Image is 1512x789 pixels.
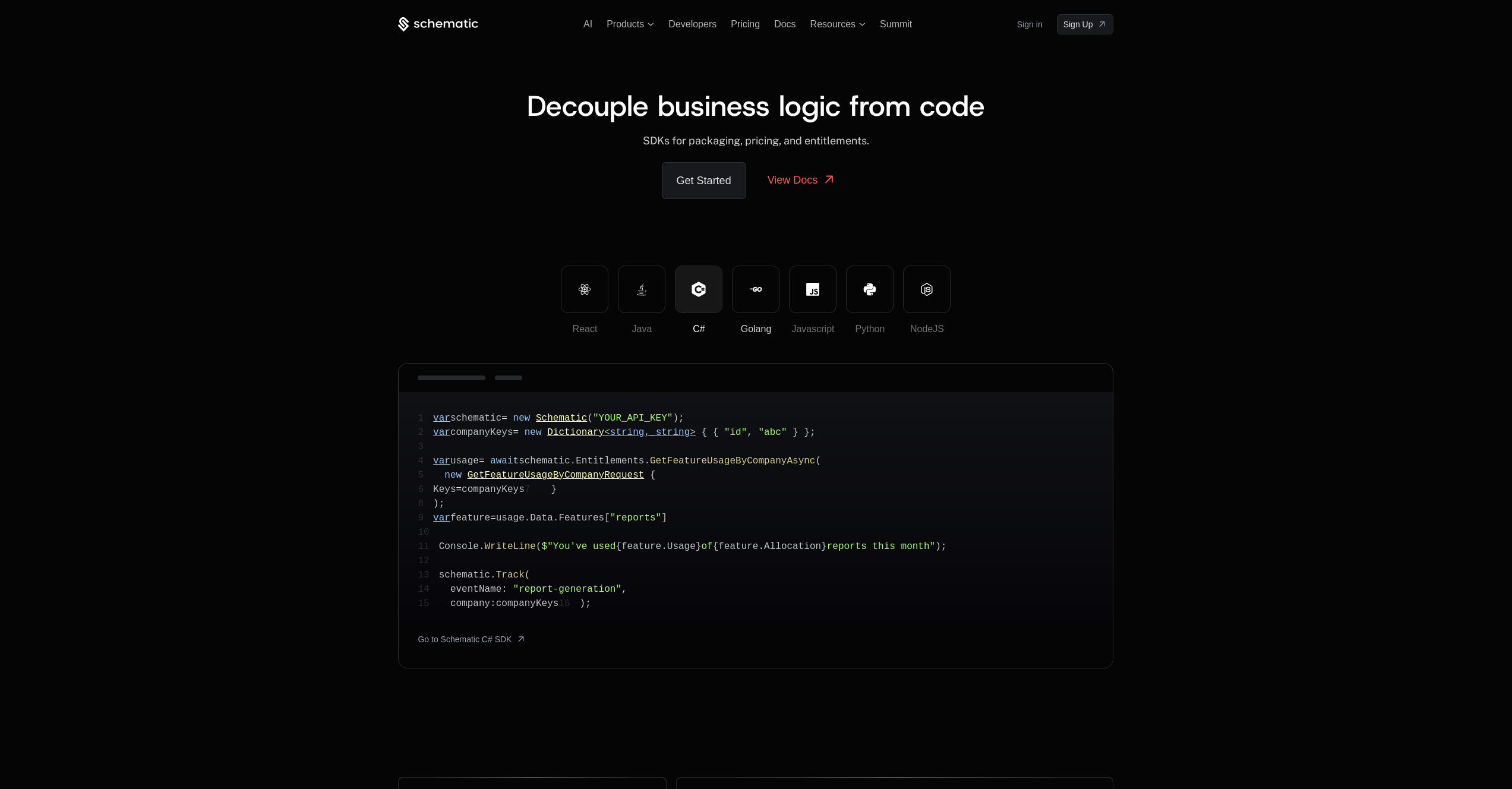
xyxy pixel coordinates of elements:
span: ) [580,598,586,609]
span: GetFeatureUsageByCompanyAsync [650,456,815,466]
span: new [513,413,531,424]
span: 10 [418,525,438,539]
button: NodeJS [903,266,951,313]
span: "abc" [759,427,787,438]
span: WriteLine [485,541,536,552]
span: = [501,413,507,424]
span: Features [558,513,604,523]
span: 14 [418,582,438,597]
span: string [610,427,645,438]
span: < [604,427,610,438]
span: { [701,427,707,438]
span: await [490,456,519,466]
span: Products [607,19,644,30]
span: schematic [450,413,501,424]
span: 5 [418,468,433,482]
span: : [490,598,496,609]
div: NodeJS [904,322,950,336]
span: ; [810,427,816,438]
a: [object Object] [418,630,526,649]
span: companyKeys [496,598,559,609]
span: schematic [439,570,490,580]
span: new [525,427,542,438]
span: { [713,541,719,552]
span: Resources [810,19,856,30]
span: var [433,456,450,466]
span: Usage [667,541,696,552]
a: Summit [880,19,912,29]
a: [object Object] [1057,14,1114,34]
div: Javascript [790,322,836,336]
span: new [444,470,462,481]
span: . [758,541,764,552]
span: AI [583,19,592,29]
span: "YOUR_API_KEY" [593,413,673,424]
span: ( [815,456,821,466]
span: 7 [525,482,540,497]
span: "reports" [610,513,661,523]
span: ( [525,570,531,580]
span: 16 [558,597,579,611]
span: { [615,541,621,552]
a: Get Started [662,162,746,199]
span: ( [536,541,542,552]
span: = [456,484,462,495]
span: ; [585,598,591,609]
span: } [696,541,702,552]
span: > [690,427,696,438]
div: Java [618,322,665,336]
span: eventName [450,584,501,595]
span: 9 [418,511,433,525]
span: } [821,541,827,552]
button: Golang [732,266,779,313]
span: Track [496,570,525,580]
span: . [479,541,485,552]
span: [ [604,513,610,523]
button: C# [675,266,722,313]
span: usage [496,513,525,523]
span: reports this month" [827,541,935,552]
span: Sign Up [1063,18,1093,30]
span: feature [450,513,490,523]
span: Dictionary [547,427,604,438]
span: ; [941,541,947,552]
span: "report-generation" [513,584,621,595]
span: . [570,456,576,466]
span: . [661,541,667,552]
span: } [551,484,557,495]
button: Java [618,266,665,313]
span: 12 [418,554,438,568]
span: ) [673,413,678,424]
span: } [793,427,798,438]
span: 15 [418,597,438,611]
a: Pricing [731,19,760,29]
span: Entitlements [576,456,644,466]
div: Golang [733,322,779,336]
span: , [644,427,650,438]
span: ( [587,413,593,424]
span: 3 [418,440,433,454]
div: React [561,322,608,336]
span: schematic [519,456,570,466]
span: = [513,427,519,438]
span: 13 [418,568,438,582]
span: 6 [418,482,433,497]
span: feature [718,541,758,552]
span: . [525,513,531,523]
span: , [747,427,753,438]
span: Decouple business logic from code [527,87,985,125]
button: Python [846,266,894,313]
span: 2 [418,425,433,440]
span: = [490,513,496,523]
span: var [433,413,450,424]
a: Docs [774,19,796,29]
span: GetFeatureUsageByCompanyRequest [468,470,645,481]
a: Sign in [1017,15,1043,34]
span: Data [530,513,553,523]
span: 8 [418,497,433,511]
a: View Docs [753,162,851,198]
span: ] [661,513,667,523]
span: SDKs for packaging, pricing, and entitlements. [643,134,869,147]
